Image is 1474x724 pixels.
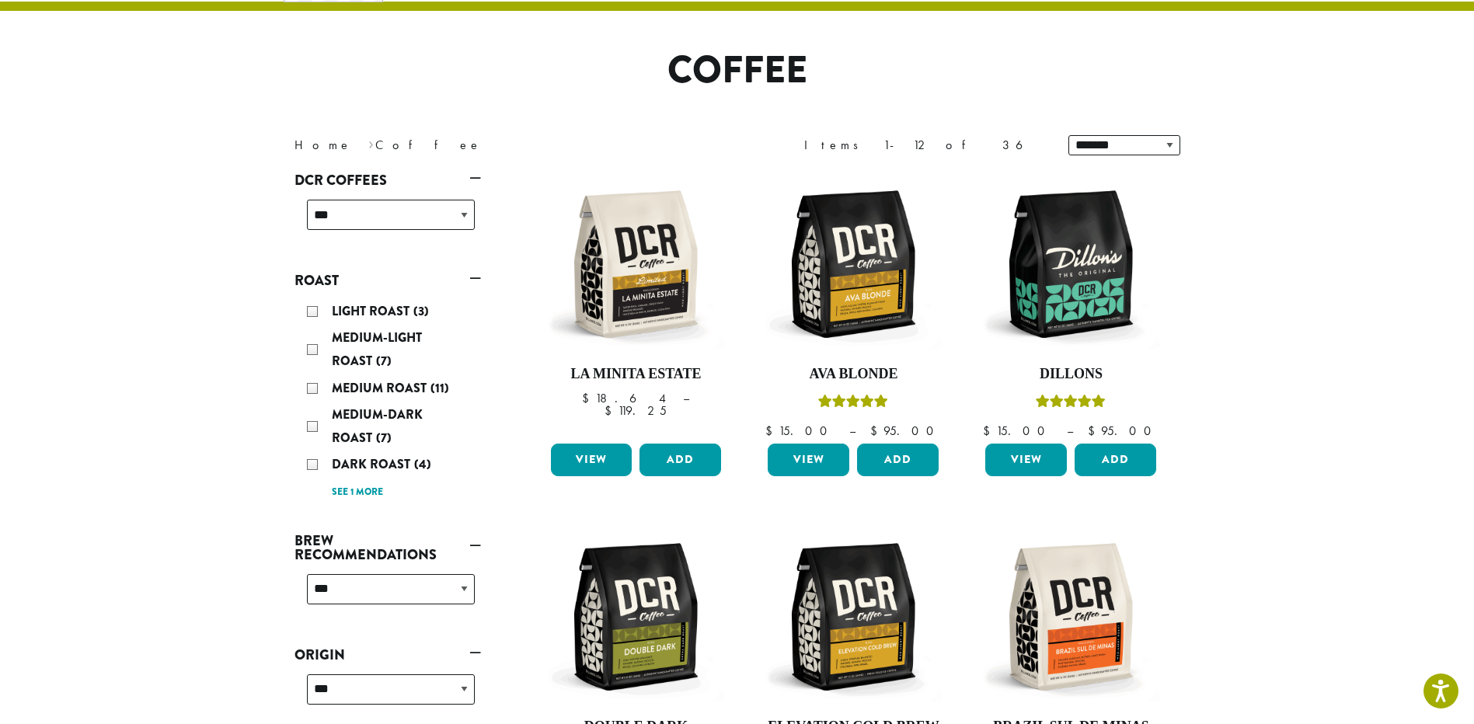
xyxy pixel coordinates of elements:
a: Brew Recommendations [294,527,481,568]
bdi: 95.00 [1088,423,1159,439]
a: View [551,444,632,476]
h4: Ava Blonde [764,366,943,383]
bdi: 18.64 [582,390,668,406]
span: (7) [376,352,392,370]
div: Roast [294,294,481,509]
a: View [985,444,1067,476]
h4: La Minita Estate [547,366,726,383]
a: La Minita Estate [547,175,726,437]
span: Medium-Dark Roast [332,406,423,447]
span: Medium Roast [332,379,430,397]
span: (4) [414,455,431,473]
img: DCR-12oz-Dillons-Stock-scaled.png [981,175,1160,353]
a: Home [294,137,352,153]
span: – [1067,423,1073,439]
bdi: 95.00 [870,423,941,439]
a: Origin [294,642,481,668]
span: Light Roast [332,302,413,320]
a: DillonsRated 5.00 out of 5 [981,175,1160,437]
a: Roast [294,267,481,294]
button: Add [639,444,721,476]
img: DCR-12oz-Elevation-Cold-Brew-Stock-scaled.png [764,527,943,706]
img: DCR-12oz-La-Minita-Estate-Stock-scaled.png [546,175,725,353]
bdi: 119.25 [605,402,667,419]
a: DCR Coffees [294,167,481,193]
a: Ava BlondeRated 5.00 out of 5 [764,175,943,437]
div: DCR Coffees [294,193,481,249]
div: Rated 5.00 out of 5 [1036,392,1106,416]
img: DCR-12oz-Double-Dark-Stock-scaled.png [546,527,725,706]
span: Dark Roast [332,455,414,473]
img: DCR-12oz-Brazil-Sul-De-Minas-Stock-scaled.png [981,527,1160,706]
h4: Dillons [981,366,1160,383]
div: Origin [294,668,481,723]
span: (3) [413,302,429,320]
span: – [849,423,855,439]
h1: Coffee [283,48,1192,93]
nav: Breadcrumb [294,136,714,155]
span: $ [870,423,883,439]
div: Brew Recommendations [294,568,481,623]
span: $ [983,423,996,439]
span: $ [605,402,618,419]
div: Items 1-12 of 36 [804,136,1045,155]
a: View [768,444,849,476]
bdi: 15.00 [983,423,1052,439]
img: DCR-12oz-Ava-Blonde-Stock-scaled.png [764,175,943,353]
a: See 1 more [332,485,383,500]
span: (7) [376,429,392,447]
span: Medium-Light Roast [332,329,422,370]
span: $ [1088,423,1101,439]
span: – [683,390,689,406]
span: › [368,131,374,155]
bdi: 15.00 [765,423,835,439]
span: $ [765,423,779,439]
button: Add [1075,444,1156,476]
div: Rated 5.00 out of 5 [818,392,888,416]
span: $ [582,390,595,406]
button: Add [857,444,939,476]
span: (11) [430,379,449,397]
